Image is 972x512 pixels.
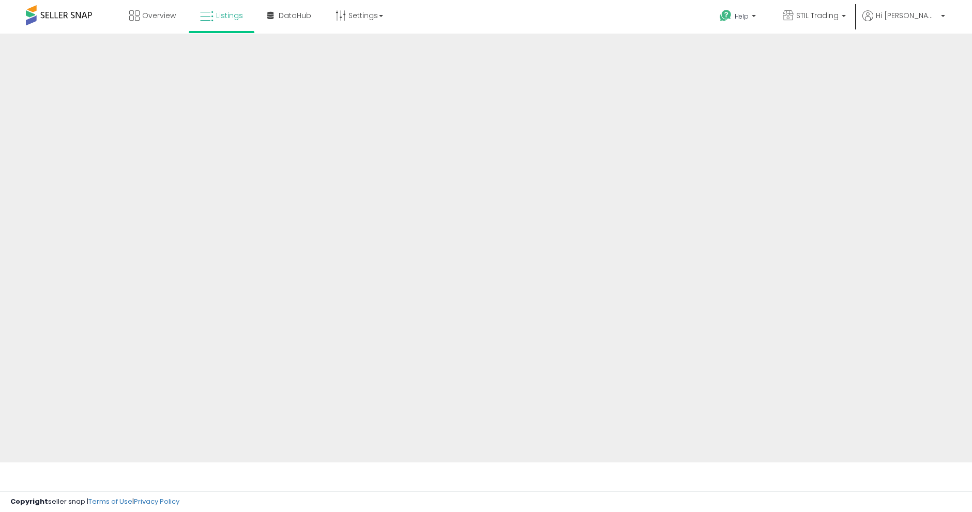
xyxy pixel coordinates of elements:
span: Overview [142,10,176,21]
a: Help [711,2,766,34]
span: DataHub [279,10,311,21]
i: Get Help [719,9,732,22]
span: Hi [PERSON_NAME] [876,10,938,21]
span: Help [735,12,749,21]
span: STIL Trading [796,10,839,21]
a: Hi [PERSON_NAME] [862,10,945,34]
span: Listings [216,10,243,21]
